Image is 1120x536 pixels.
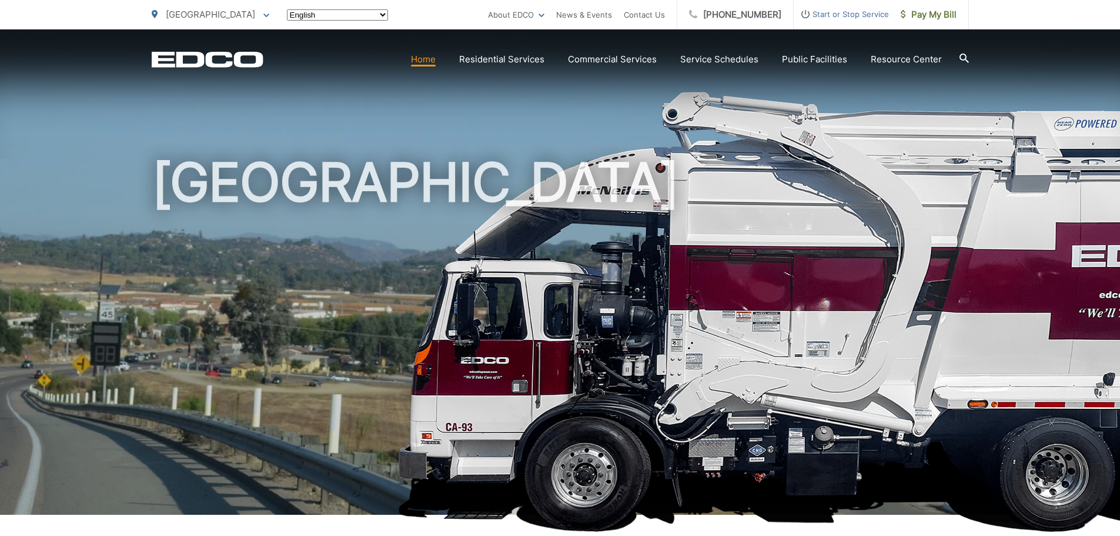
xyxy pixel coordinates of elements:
[459,52,544,66] a: Residential Services
[556,8,612,22] a: News & Events
[166,9,255,20] span: [GEOGRAPHIC_DATA]
[901,8,957,22] span: Pay My Bill
[488,8,544,22] a: About EDCO
[624,8,665,22] a: Contact Us
[680,52,758,66] a: Service Schedules
[411,52,436,66] a: Home
[287,9,388,21] select: Select a language
[782,52,847,66] a: Public Facilities
[152,51,263,68] a: EDCD logo. Return to the homepage.
[871,52,942,66] a: Resource Center
[152,153,969,525] h1: [GEOGRAPHIC_DATA]
[568,52,657,66] a: Commercial Services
